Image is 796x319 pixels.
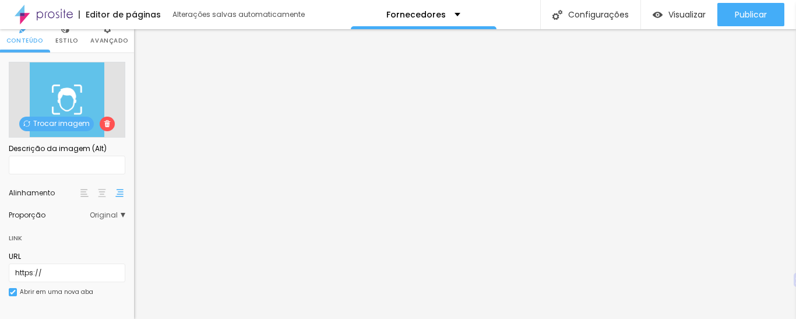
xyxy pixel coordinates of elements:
font: Editor de páginas [86,9,161,20]
font: Visualizar [668,9,706,20]
font: Publicar [735,9,767,20]
img: Ícone [552,10,562,20]
font: Proporção [9,210,45,220]
img: Ícone [10,289,16,295]
button: Visualizar [641,3,717,26]
font: Abrir em uma nova aba [20,288,93,296]
font: Estilo [55,36,78,45]
div: Link [9,225,125,246]
font: Alinhamento [9,188,55,198]
font: Descrição da imagem (Alt) [9,143,107,153]
img: view-1.svg [653,10,663,20]
font: Configurações [568,9,629,20]
button: Publicar [717,3,784,26]
img: Ícone [23,120,30,127]
font: Link [9,233,22,243]
img: paragraph-center-align.svg [98,189,106,197]
img: Ícone [104,120,111,127]
font: Original [90,210,118,220]
img: paragraph-right-align.svg [115,189,124,197]
font: Alterações salvas automaticamente [172,9,305,19]
font: Trocar imagem [33,118,90,128]
font: Fornecedores [386,9,446,20]
font: Conteúdo [6,36,43,45]
font: URL [9,251,21,261]
iframe: Editor [134,29,796,319]
img: paragraph-left-align.svg [80,189,89,197]
font: Avançado [90,36,128,45]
